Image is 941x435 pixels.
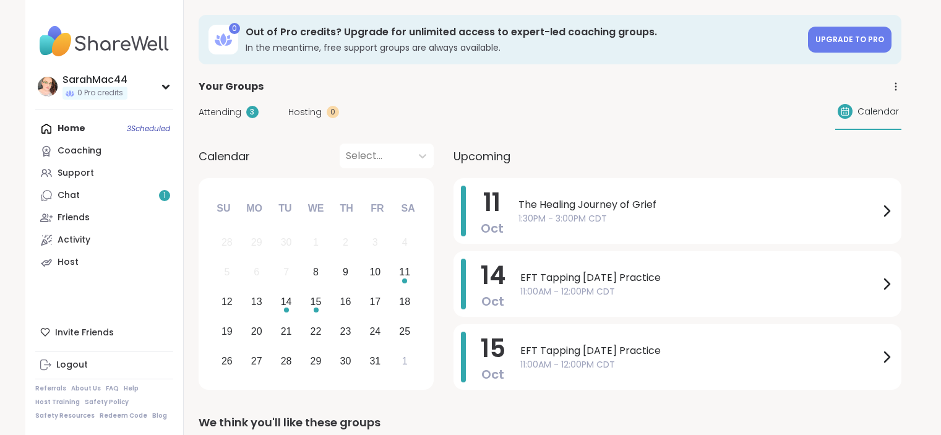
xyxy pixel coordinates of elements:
div: 13 [251,293,262,310]
div: 20 [251,323,262,340]
span: Oct [481,293,504,310]
div: We think you'll like these groups [199,414,901,431]
a: Logout [35,354,173,376]
div: Choose Wednesday, October 22nd, 2025 [303,318,329,345]
a: Safety Resources [35,411,95,420]
div: 9 [343,264,348,280]
span: 11:00AM - 12:00PM CDT [520,285,879,298]
div: Choose Tuesday, October 28th, 2025 [273,348,299,374]
h3: Out of Pro credits? Upgrade for unlimited access to expert-led coaching groups. [246,25,801,39]
div: 30 [281,234,292,251]
span: EFT Tapping [DATE] Practice [520,343,879,358]
div: Not available Wednesday, October 1st, 2025 [303,230,329,256]
span: Calendar [857,105,899,118]
div: 5 [224,264,230,280]
span: Oct [481,366,504,383]
div: 6 [254,264,259,280]
span: 15 [481,331,505,366]
span: The Healing Journey of Grief [518,197,879,212]
a: Redeem Code [100,411,147,420]
span: Upcoming [453,148,510,165]
span: Your Groups [199,79,264,94]
div: 18 [399,293,410,310]
div: Coaching [58,145,101,157]
a: Upgrade to Pro [808,27,892,53]
div: Choose Friday, October 24th, 2025 [362,318,389,345]
div: 29 [251,234,262,251]
a: Blog [152,411,167,420]
span: EFT Tapping [DATE] Practice [520,270,879,285]
div: Choose Tuesday, October 14th, 2025 [273,289,299,316]
span: Hosting [288,106,322,119]
div: Choose Friday, October 17th, 2025 [362,289,389,316]
div: Not available Sunday, September 28th, 2025 [214,230,241,256]
div: Chat [58,189,80,202]
div: SarahMac44 [62,73,127,87]
div: 15 [311,293,322,310]
div: 7 [283,264,289,280]
div: Choose Friday, October 31st, 2025 [362,348,389,374]
div: Not available Monday, October 6th, 2025 [243,259,270,286]
div: Th [333,195,360,222]
div: Mo [241,195,268,222]
div: 19 [221,323,233,340]
div: Choose Monday, October 20th, 2025 [243,318,270,345]
div: 21 [281,323,292,340]
div: Logout [56,359,88,371]
a: Help [124,384,139,393]
div: Choose Saturday, October 11th, 2025 [392,259,418,286]
div: 12 [221,293,233,310]
div: Choose Saturday, November 1st, 2025 [392,348,418,374]
div: 17 [369,293,380,310]
div: Not available Thursday, October 2nd, 2025 [332,230,359,256]
div: Fr [364,195,391,222]
div: 11 [399,264,410,280]
div: 30 [340,353,351,369]
div: Invite Friends [35,321,173,343]
span: 14 [481,258,505,293]
img: ShareWell Nav Logo [35,20,173,63]
span: Attending [199,106,241,119]
a: About Us [71,384,101,393]
span: Calendar [199,148,250,165]
span: 11:00AM - 12:00PM CDT [520,358,879,371]
div: Choose Sunday, October 12th, 2025 [214,289,241,316]
div: 10 [369,264,380,280]
div: 28 [281,353,292,369]
span: 0 Pro credits [77,88,123,98]
a: Safety Policy [85,398,129,407]
div: 4 [402,234,408,251]
div: 26 [221,353,233,369]
div: 0 [229,23,240,34]
div: We [302,195,329,222]
img: SarahMac44 [38,77,58,97]
div: Activity [58,234,90,246]
div: Choose Thursday, October 23rd, 2025 [332,318,359,345]
div: Choose Thursday, October 30th, 2025 [332,348,359,374]
a: Chat1 [35,184,173,207]
div: Choose Monday, October 13th, 2025 [243,289,270,316]
div: Tu [272,195,299,222]
div: 23 [340,323,351,340]
div: Not available Saturday, October 4th, 2025 [392,230,418,256]
div: Choose Wednesday, October 8th, 2025 [303,259,329,286]
a: Support [35,162,173,184]
div: 24 [369,323,380,340]
a: Activity [35,229,173,251]
div: month 2025-10 [212,228,419,376]
div: Choose Monday, October 27th, 2025 [243,348,270,374]
div: 16 [340,293,351,310]
div: Choose Friday, October 10th, 2025 [362,259,389,286]
div: 28 [221,234,233,251]
div: Choose Sunday, October 19th, 2025 [214,318,241,345]
h3: In the meantime, free support groups are always available. [246,41,801,54]
div: 1 [402,353,408,369]
span: 11 [483,185,501,220]
a: Referrals [35,384,66,393]
div: Friends [58,212,90,224]
div: Not available Tuesday, September 30th, 2025 [273,230,299,256]
div: Host [58,256,79,269]
div: 29 [311,353,322,369]
div: 3 [372,234,378,251]
div: 8 [313,264,319,280]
